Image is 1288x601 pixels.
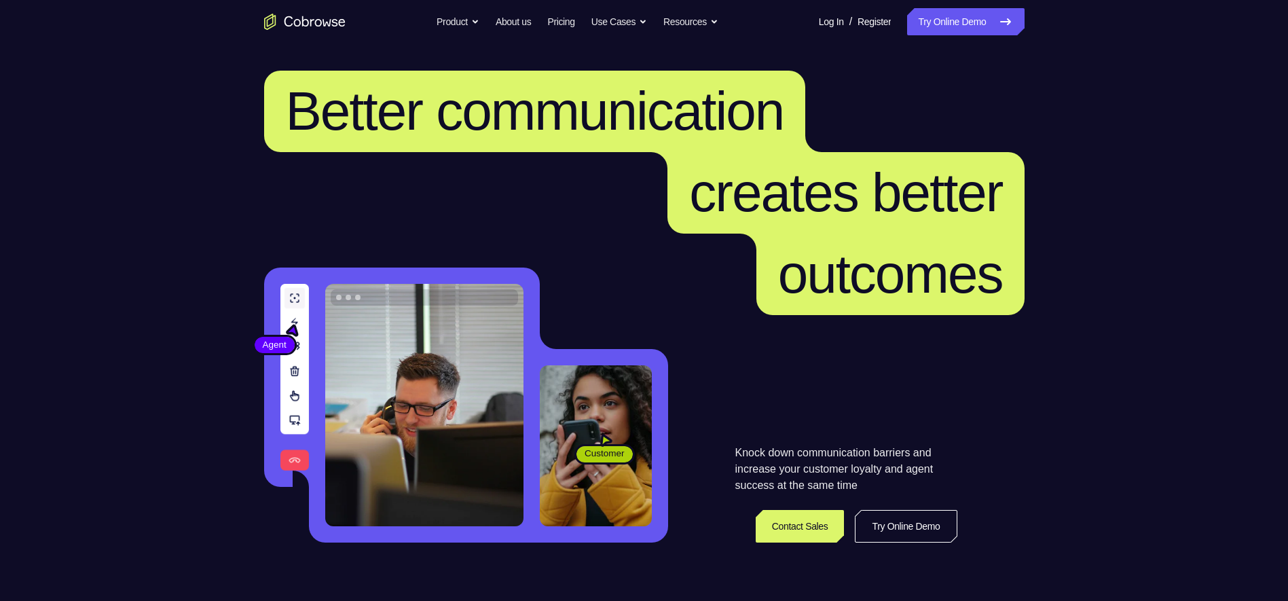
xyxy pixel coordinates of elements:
[264,14,346,30] a: Go to the home page
[778,244,1003,304] span: outcomes
[255,338,295,352] span: Agent
[547,8,574,35] a: Pricing
[849,14,852,30] span: /
[689,162,1002,223] span: creates better
[540,365,652,526] img: A customer holding their phone
[280,284,309,471] img: A series of tools used in co-browsing sessions
[437,8,479,35] button: Product
[325,284,523,526] img: A customer support agent talking on the phone
[286,81,784,141] span: Better communication
[576,447,633,460] span: Customer
[819,8,844,35] a: Log In
[858,8,891,35] a: Register
[907,8,1024,35] a: Try Online Demo
[855,510,957,543] a: Try Online Demo
[496,8,531,35] a: About us
[735,445,957,494] p: Knock down communication barriers and increase your customer loyalty and agent success at the sam...
[663,8,718,35] button: Resources
[756,510,845,543] a: Contact Sales
[591,8,647,35] button: Use Cases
